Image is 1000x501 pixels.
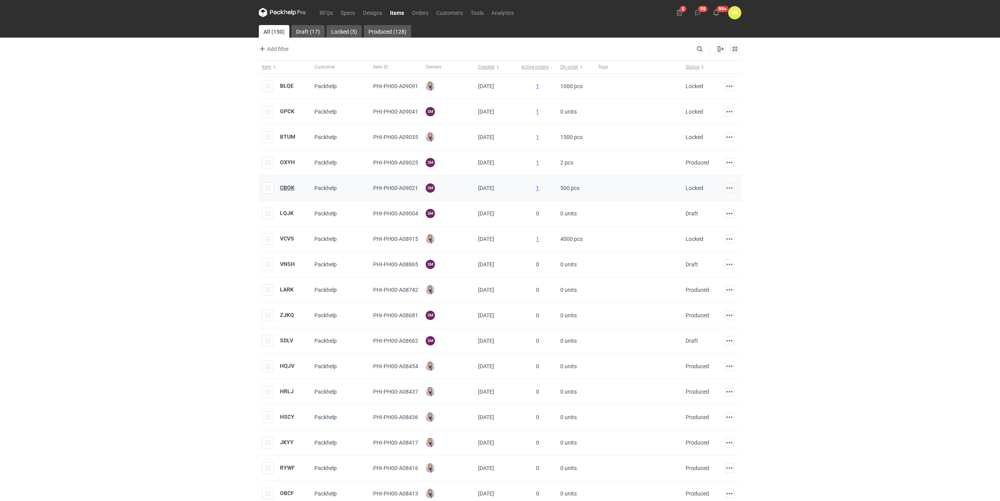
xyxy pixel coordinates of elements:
[475,354,518,379] div: [DATE]
[426,412,435,422] img: Klaudia Wiśniewska
[475,125,518,150] div: [DATE]
[686,82,703,90] div: Locked
[280,286,294,293] strong: LARK
[373,312,418,318] span: PHI-PH00-A08681
[280,83,294,89] a: BLQE
[373,414,418,420] span: PHI-PH00-A08436
[280,235,294,242] strong: VCVS
[728,6,741,19] div: Dominika Kaczyńska
[359,8,386,17] a: Designs
[280,414,294,420] strong: HSCY
[475,99,518,125] div: [DATE]
[426,362,435,371] img: Klaudia Wiśniewska
[426,81,435,91] img: Klaudia Wiśniewska
[557,354,595,379] div: 0 units
[560,207,577,220] span: 0 units
[373,236,418,242] span: PHI-PH00-A08915
[314,159,337,166] span: Packhelp
[314,287,337,293] span: Packhelp
[426,489,435,498] img: Klaudia Wiśniewska
[426,463,435,473] img: Klaudia Wiśniewska
[373,134,418,140] span: PHI-PH00-A09035
[280,465,295,471] strong: RYWF
[725,260,734,269] button: Actions
[280,261,295,267] a: VNSH
[280,184,294,191] a: CBOK
[408,8,432,17] a: Orders
[560,233,583,245] span: 4000 pcs
[557,379,595,405] div: 0 units
[686,210,698,217] div: Draft
[725,387,734,396] button: Actions
[426,336,435,345] figcaption: SM
[725,336,734,345] button: Actions
[475,61,518,73] button: Created
[560,462,577,474] span: 0 units
[426,438,435,447] img: Klaudia Wiśniewska
[557,252,595,277] div: 0 units
[314,389,337,395] span: Packhelp
[536,261,539,268] span: 0
[475,303,518,328] div: [DATE]
[475,456,518,481] div: [DATE]
[314,261,337,268] span: Packhelp
[257,44,289,54] button: Add filter
[536,312,539,318] span: 0
[373,109,418,115] span: PHI-PH00-A09041
[557,61,595,73] button: On order
[728,6,741,19] figcaption: DK
[560,411,577,423] span: 0 units
[291,25,325,38] a: Draft (17)
[373,389,418,395] span: PHI-PH00-A08437
[280,134,295,140] a: BTUM
[314,236,337,242] span: Packhelp
[557,303,595,328] div: 0 units
[673,6,686,19] button: 5
[475,252,518,277] div: [DATE]
[475,74,518,99] div: [DATE]
[314,338,337,344] span: Packhelp
[280,439,294,445] a: JKYY
[426,132,435,142] img: Klaudia Wiśniewska
[280,363,294,369] a: HQJV
[725,438,734,447] button: Actions
[598,64,608,70] span: Tags
[536,414,539,420] span: 0
[725,107,734,116] button: Actions
[280,108,294,114] a: GPCK
[725,183,734,193] button: Actions
[280,210,294,216] a: LQJK
[280,388,294,394] a: HRLJ
[280,312,294,318] a: ZJKQ
[536,185,539,191] a: 1
[426,285,435,295] img: Klaudia Wiśniewska
[280,490,294,496] a: OBCF
[536,83,539,89] a: 1
[314,83,337,89] span: Packhelp
[316,8,337,17] a: RFQs
[475,405,518,430] div: [DATE]
[373,185,418,191] span: PHI-PH00-A09021
[314,312,337,318] span: Packhelp
[725,158,734,167] button: Actions
[557,74,595,99] div: 1000 pcs
[487,8,518,17] a: Analytics
[686,235,703,243] div: Locked
[536,338,539,344] span: 0
[686,413,709,421] div: Produced
[314,185,337,191] span: Packhelp
[475,175,518,201] div: [DATE]
[725,489,734,498] button: Actions
[560,64,578,70] span: On order
[557,175,595,201] div: 500 pcs
[475,150,518,175] div: [DATE]
[373,440,418,446] span: PHI-PH00-A08417
[280,337,293,344] strong: SDLV
[373,83,418,89] span: PHI-PH00-A09091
